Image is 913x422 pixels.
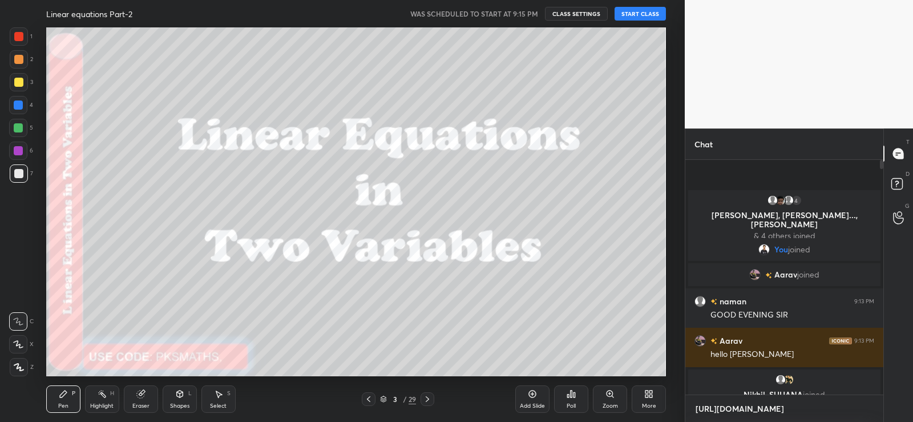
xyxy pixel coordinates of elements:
[389,396,401,403] div: 3
[695,231,874,240] p: & 4 others joined
[829,337,852,344] img: iconic-dark.1390631f.png
[775,195,786,206] img: 39514d1e9c044b7eaa58f338865f3ff3.png
[788,245,810,254] span: joined
[775,374,786,385] img: default.png
[410,9,538,19] h5: WAS SCHEDULED TO START AT 9:15 PM
[749,269,761,280] img: 71958bc23df3477a82d9c91027a2e225.jpg
[603,403,618,409] div: Zoom
[854,298,874,305] div: 9:13 PM
[10,358,34,376] div: Z
[58,403,68,409] div: Pen
[710,310,874,321] div: GOOD EVENING SIR
[717,295,746,307] h6: naman
[188,391,192,396] div: L
[10,27,33,46] div: 1
[110,391,114,396] div: H
[90,403,114,409] div: Highlight
[906,138,910,146] p: T
[132,403,150,409] div: Eraser
[905,202,910,210] p: G
[791,195,802,206] div: 4
[615,7,666,21] button: START CLASS
[717,335,742,347] h6: Aarav
[783,195,794,206] img: default.png
[765,272,772,279] img: no-rating-badge.077c3623.svg
[695,211,874,229] p: [PERSON_NAME], [PERSON_NAME]..., [PERSON_NAME]
[906,170,910,178] p: D
[210,403,227,409] div: Select
[9,142,33,160] div: 6
[710,349,874,360] div: hello [PERSON_NAME]
[403,396,406,403] div: /
[10,50,33,69] div: 2
[10,164,33,183] div: 7
[695,390,874,399] p: Nikhil, SUHANA
[783,374,794,385] img: eb6718ff739240f68fd16de6f07353e2.jpg
[642,403,656,409] div: More
[567,403,576,409] div: Poll
[170,403,189,409] div: Shapes
[409,394,416,404] div: 29
[774,245,788,254] span: You
[9,96,33,114] div: 4
[803,389,825,400] span: joined
[758,244,770,255] img: 144b345530af4266b4014317b2bf6637.jpg
[9,312,34,331] div: C
[767,195,778,206] img: default.png
[545,7,608,21] button: CLASS SETTINGS
[710,299,717,305] img: no-rating-badge.077c3623.svg
[797,270,819,279] span: joined
[774,270,797,279] span: Aarav
[710,338,717,344] img: no-rating-badge.077c3623.svg
[694,335,706,347] img: 71958bc23df3477a82d9c91027a2e225.jpg
[685,188,883,395] div: grid
[227,391,231,396] div: S
[520,403,545,409] div: Add Slide
[72,391,75,396] div: P
[9,335,34,353] div: X
[10,73,33,91] div: 3
[9,119,33,137] div: 5
[685,129,722,159] p: Chat
[46,9,132,19] h4: Linear equations Part-2
[854,337,874,344] div: 9:13 PM
[694,296,706,307] img: default.png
